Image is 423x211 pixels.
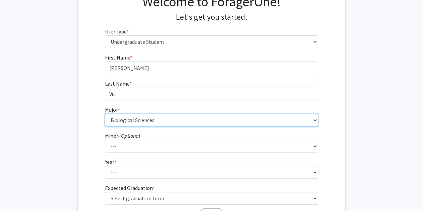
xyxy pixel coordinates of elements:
[118,132,140,139] i: - Optional
[105,54,130,61] span: First Name
[105,27,129,35] label: User type
[105,158,116,166] label: Year
[105,184,155,192] label: Expected Graduation
[105,132,140,140] label: Minor
[105,12,318,22] h4: Let's get you started.
[105,106,120,114] label: Major
[105,80,129,87] span: Last Name
[5,181,28,206] iframe: Chat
